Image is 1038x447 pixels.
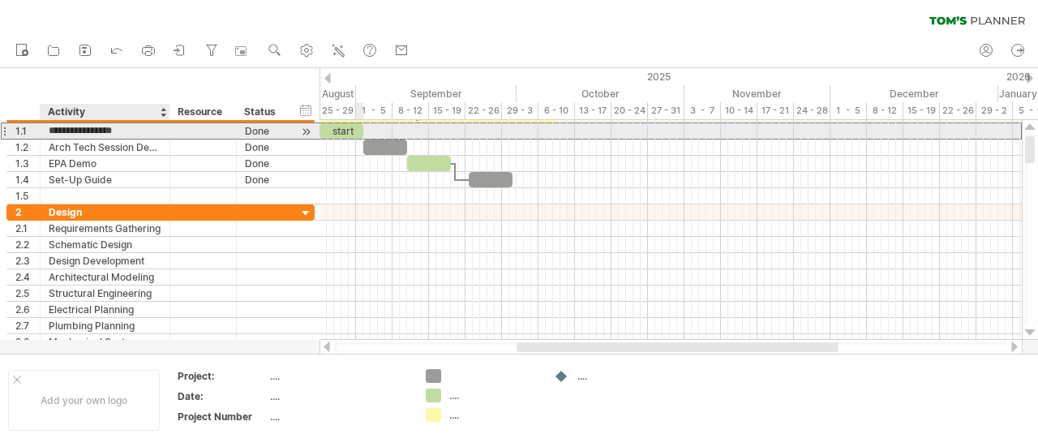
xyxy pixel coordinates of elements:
div: September 2025 [356,85,517,102]
div: 2.1 [15,221,40,236]
div: 6 - 10 [538,102,575,119]
div: 2.4 [15,269,40,285]
div: .... [270,389,406,403]
div: Design Development [49,253,161,269]
div: Project: [178,369,267,383]
div: 2.3 [15,253,40,269]
div: 22 - 26 [940,102,976,119]
div: Done [245,140,281,155]
div: 1.2 [15,140,40,155]
div: .... [449,389,538,402]
div: 29 - 3 [502,102,538,119]
div: scroll to activity [298,123,314,140]
div: 2.7 [15,318,40,333]
div: Set-Up Guide [49,172,161,187]
div: Add your own logo [8,370,160,431]
div: 24 - 28 [794,102,830,119]
div: Activity [48,104,161,120]
div: 8 - 12 [392,102,429,119]
div: 10 - 14 [721,102,757,119]
div: Status [244,104,280,120]
div: Date: [178,389,267,403]
div: EPA Demo [49,156,161,171]
div: 1 - 5 [356,102,392,119]
div: 8 - 12 [867,102,903,119]
div: .... [449,408,538,422]
div: December 2025 [830,85,998,102]
div: .... [270,369,406,383]
div: 20 - 24 [611,102,648,119]
div: Done [245,123,281,139]
div: November 2025 [684,85,830,102]
div: Design [49,204,161,220]
div: Done [245,172,281,187]
div: 15 - 19 [429,102,465,119]
div: Schematic Design [49,237,161,252]
div: 27 - 31 [648,102,684,119]
div: Arch Tech Session Demo [49,140,161,155]
div: 1.1 [15,123,40,139]
div: 2.2 [15,237,40,252]
div: .... [270,410,406,423]
div: Resource [178,104,227,120]
div: 1.5 [15,188,40,204]
div: 22 - 26 [465,102,502,119]
div: 2.6 [15,302,40,317]
div: 13 - 17 [575,102,611,119]
div: 29 - 2 [976,102,1013,119]
div: Mechanical Systems Design [49,334,161,350]
div: 1.3 [15,156,40,171]
div: 2.8 [15,334,40,350]
div: start [320,123,363,139]
div: 2.5 [15,286,40,301]
div: .... [577,369,666,383]
div: Architectural Modeling [49,269,161,285]
div: Project Number [178,410,267,423]
div: Done [245,156,281,171]
div: 2 [15,204,40,220]
div: Structural Engineering [49,286,161,301]
div: 17 - 21 [757,102,794,119]
div: 15 - 19 [903,102,940,119]
div: Electrical Planning [49,302,161,317]
div: Requirements Gathering [49,221,161,236]
div: October 2025 [517,85,684,102]
div: 1 - 5 [830,102,867,119]
div: 3 - 7 [684,102,721,119]
div: 25 - 29 [320,102,356,119]
div: 1.4 [15,172,40,187]
div: Plumbing Planning [49,318,161,333]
